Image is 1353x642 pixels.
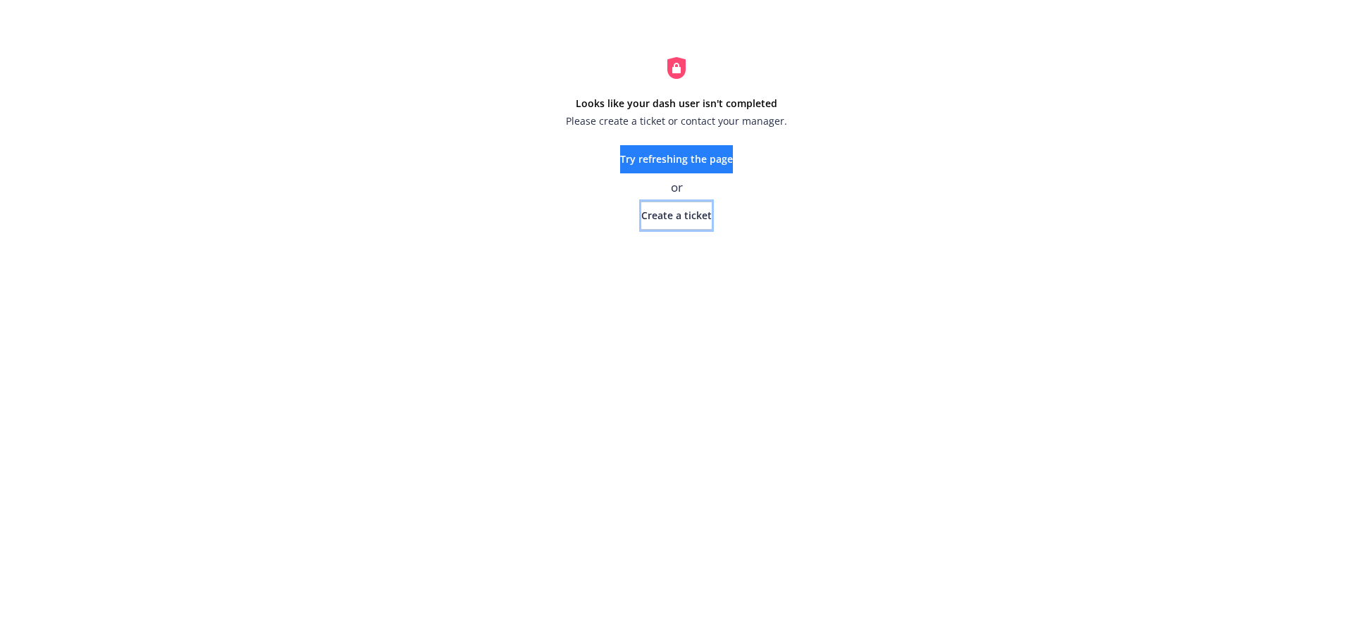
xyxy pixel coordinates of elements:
[576,97,777,110] strong: Looks like your dash user isn't completed
[671,179,683,196] span: or
[641,209,712,222] span: Create a ticket
[620,152,733,166] span: Try refreshing the page
[641,202,712,230] a: Create a ticket
[620,145,733,173] button: Try refreshing the page
[566,113,787,128] span: Please create a ticket or contact your manager.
